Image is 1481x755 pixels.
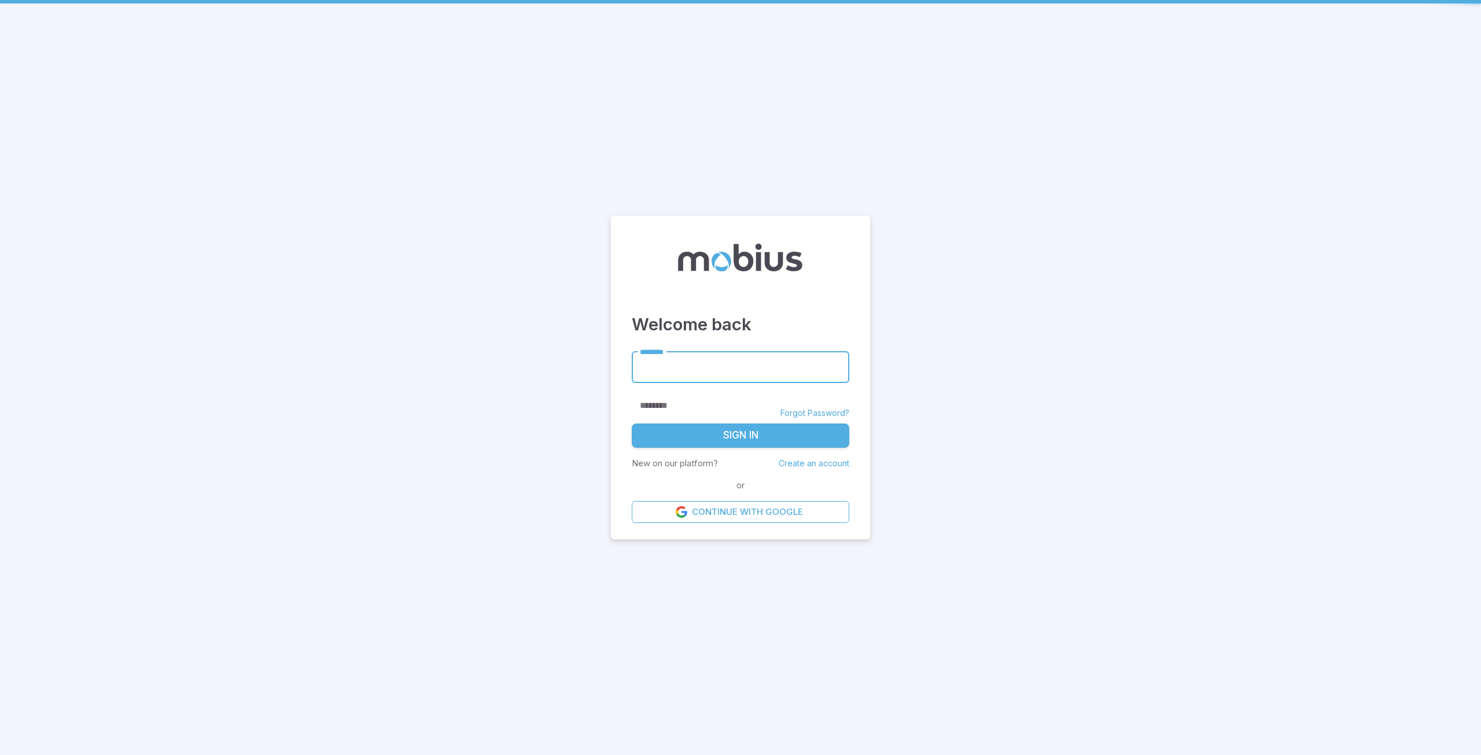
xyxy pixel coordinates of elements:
[632,457,718,470] p: New on our platform?
[780,407,849,419] a: Forgot Password?
[632,501,849,523] a: Continue with Google
[632,312,849,337] h3: Welcome back
[734,479,747,492] span: or
[632,423,849,448] button: Sign In
[779,458,849,468] a: Create an account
